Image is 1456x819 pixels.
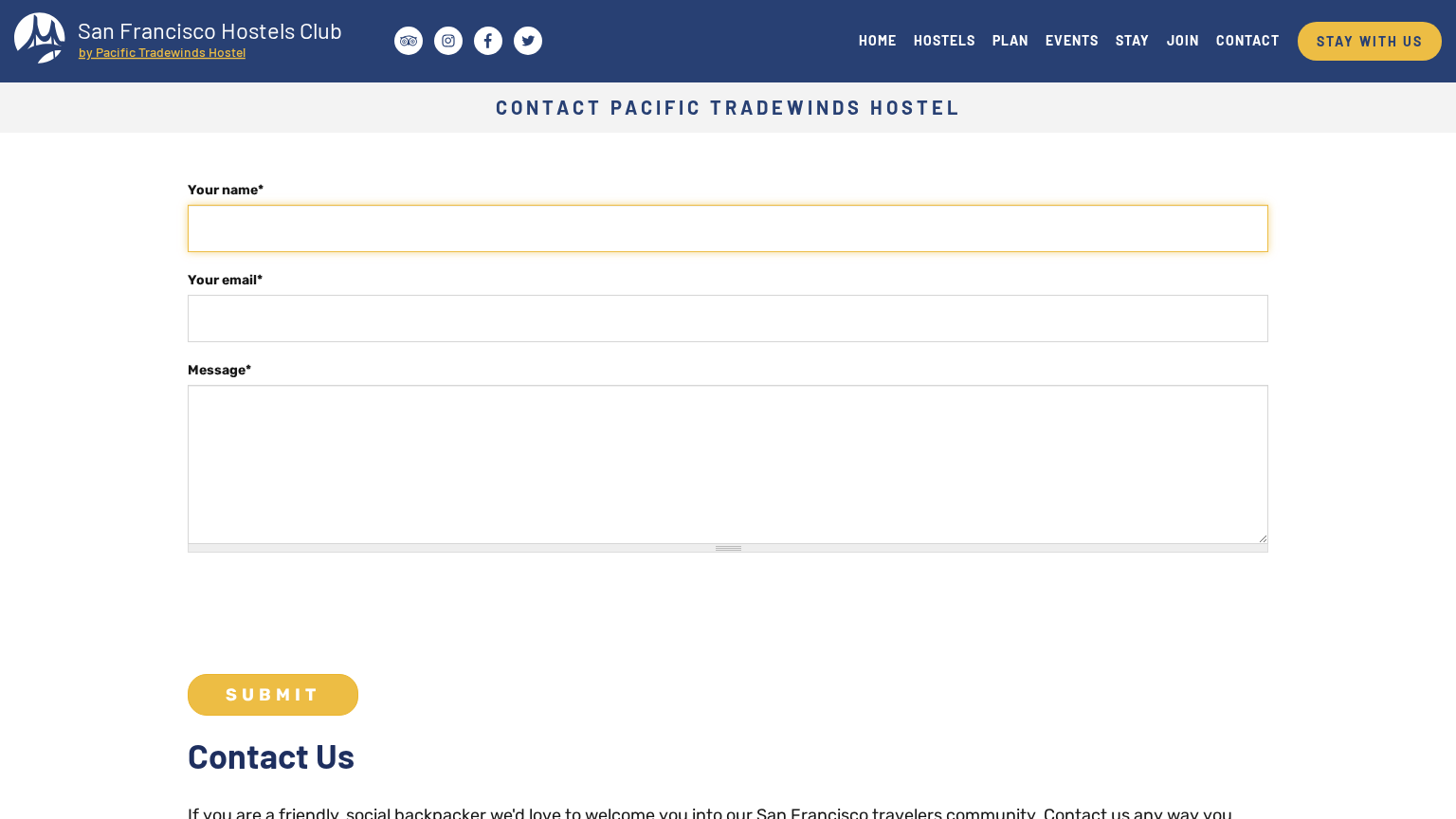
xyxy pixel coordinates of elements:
[188,674,358,716] button: Submit
[14,12,360,69] a: San Francisco Hostels Club by Pacific Tradewinds Hostel
[246,362,251,378] span: This field is required.
[1208,27,1288,53] a: CONTACT
[188,181,264,200] label: Your name
[850,27,905,53] a: HOME
[1107,27,1158,53] a: STAY
[258,182,264,198] span: This field is required.
[188,361,251,380] label: Message
[984,27,1037,53] a: PLAN
[188,271,263,290] label: Your email
[78,16,342,44] tspan: San Francisco Hostels Club
[905,27,984,53] a: HOSTELS
[188,572,476,646] iframe: reCAPTCHA
[188,735,1268,775] h1: Contact Us
[1298,22,1442,61] a: STAY WITH US
[1158,27,1208,53] a: JOIN
[79,44,246,60] tspan: by Pacific Tradewinds Hostel
[257,272,263,288] span: This field is required.
[1037,27,1107,53] a: EVENTS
